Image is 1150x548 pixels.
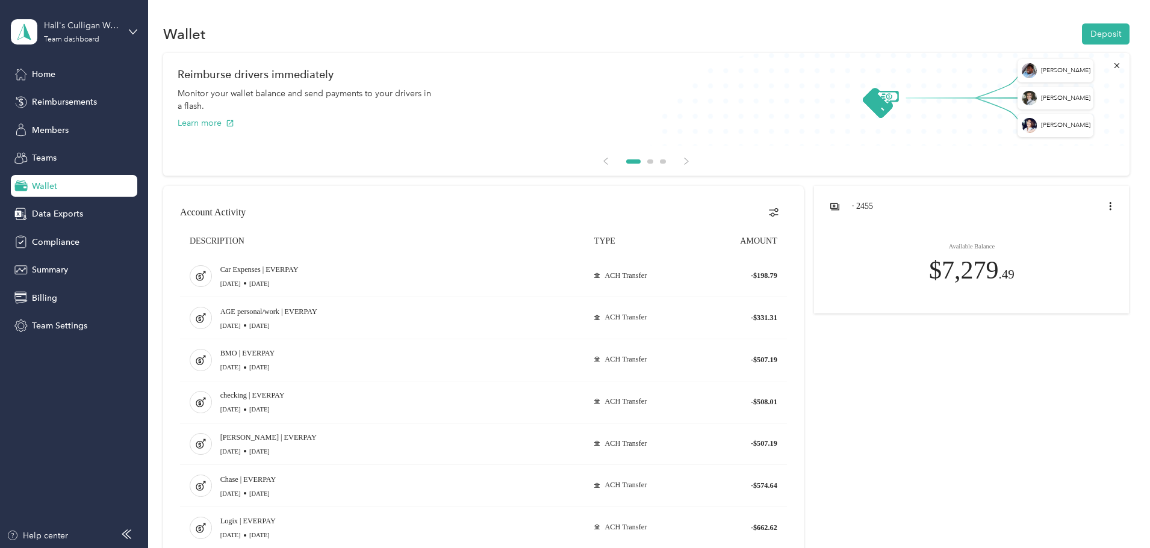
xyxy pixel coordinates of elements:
[44,36,99,43] div: Team dashboard
[163,28,205,40] h1: Wallet
[32,263,68,276] span: Summary
[44,19,119,32] div: Hall's Culligan Water
[1083,481,1150,548] iframe: Everlance-gr Chat Button Frame
[32,124,69,137] span: Members
[32,208,83,220] span: Data Exports
[7,529,68,542] button: Help center
[32,68,55,81] span: Home
[1082,23,1130,45] button: Deposit
[32,96,97,108] span: Reimbursements
[32,292,57,304] span: Billing
[178,87,437,112] div: Monitor your wallet balance and send payments to your drivers in a flash.
[178,68,1114,81] h1: Reimburse drivers immediately
[32,152,57,164] span: Teams
[32,180,57,192] span: Wallet
[32,236,79,248] span: Compliance
[32,319,87,332] span: Team Settings
[178,117,234,129] button: Learn more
